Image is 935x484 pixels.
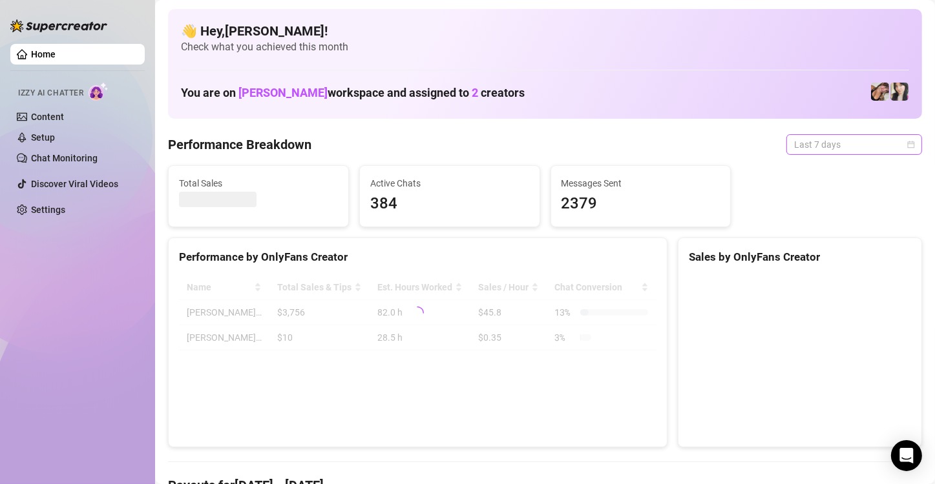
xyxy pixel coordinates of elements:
[890,83,909,101] img: Christina
[168,136,311,154] h4: Performance Breakdown
[31,179,118,189] a: Discover Viral Videos
[891,440,922,471] div: Open Intercom Messenger
[370,176,529,190] span: Active Chats
[370,192,529,216] span: 384
[907,141,915,148] span: calendar
[794,135,914,154] span: Last 7 days
[871,83,889,101] img: Christina
[31,112,64,122] a: Content
[31,49,56,59] a: Home
[410,306,425,320] span: loading
[181,40,909,54] span: Check what you achieved this month
[181,86,525,100] h1: You are on workspace and assigned to creators
[181,22,909,40] h4: 👋 Hey, [PERSON_NAME] !
[472,86,478,99] span: 2
[31,153,98,163] a: Chat Monitoring
[562,192,720,216] span: 2379
[18,87,83,99] span: Izzy AI Chatter
[562,176,720,190] span: Messages Sent
[238,86,328,99] span: [PERSON_NAME]
[31,132,55,143] a: Setup
[89,82,109,101] img: AI Chatter
[179,176,338,190] span: Total Sales
[179,248,657,266] div: Performance by OnlyFans Creator
[31,205,65,215] a: Settings
[689,248,911,266] div: Sales by OnlyFans Creator
[10,19,107,32] img: logo-BBDzfeDw.svg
